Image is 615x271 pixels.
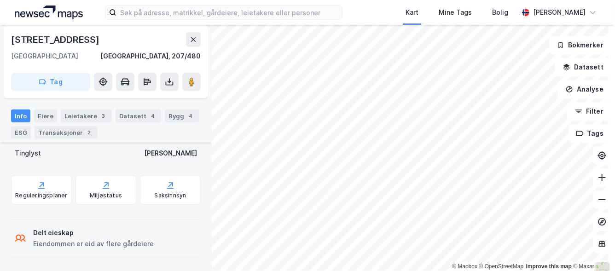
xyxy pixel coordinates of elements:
div: Saksinnsyn [155,192,186,199]
div: Mine Tags [439,7,472,18]
a: OpenStreetMap [479,263,524,270]
div: Delt eieskap [33,227,154,238]
div: Miljøstatus [90,192,122,199]
div: [PERSON_NAME] [533,7,586,18]
div: [STREET_ADDRESS] [11,32,101,47]
div: Reguleringsplaner [15,192,67,199]
div: Datasett [116,110,161,122]
button: Analyse [558,80,611,98]
div: Kart [406,7,418,18]
button: Filter [567,102,611,121]
div: Bolig [492,7,508,18]
iframe: Chat Widget [569,227,615,271]
div: [GEOGRAPHIC_DATA], 207/480 [100,51,201,62]
div: 3 [99,111,108,121]
div: Eiere [34,110,57,122]
button: Datasett [555,58,611,76]
div: ESG [11,126,31,139]
button: Tags [569,124,611,143]
div: Tinglyst [15,148,41,159]
div: [PERSON_NAME] [144,148,197,159]
div: Bygg [165,110,199,122]
div: 4 [148,111,157,121]
input: Søk på adresse, matrikkel, gårdeiere, leietakere eller personer [116,6,342,19]
div: [GEOGRAPHIC_DATA] [11,51,78,62]
div: Transaksjoner [35,126,98,139]
div: Info [11,110,30,122]
a: Improve this map [526,263,572,270]
div: 4 [186,111,195,121]
button: Tag [11,73,90,91]
a: Mapbox [452,263,477,270]
div: Eiendommen er eid av flere gårdeiere [33,238,154,249]
div: 2 [85,128,94,137]
div: Kontrollprogram for chat [569,227,615,271]
img: logo.a4113a55bc3d86da70a041830d287a7e.svg [15,6,83,19]
button: Bokmerker [549,36,611,54]
div: Leietakere [61,110,112,122]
